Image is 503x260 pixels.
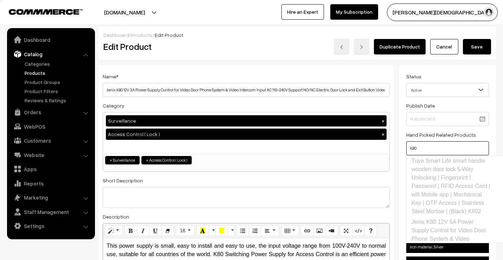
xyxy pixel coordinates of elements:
[106,129,387,140] div: Access Control ( Lock )
[103,213,129,220] label: Description
[110,157,112,163] span: ×
[23,87,93,95] a: Product Filters
[103,177,143,184] label: Short Description
[406,112,489,126] input: Publish Date
[155,32,183,38] span: Edit Product
[79,4,170,21] button: [DOMAIN_NAME]
[380,118,386,124] button: ×
[105,225,123,236] button: Style
[313,225,326,236] button: Picture
[196,225,209,236] button: Recent Color
[325,225,338,236] button: Video
[9,220,93,232] a: Settings
[339,45,344,49] img: left-arrow.png
[9,106,93,118] a: Orders
[406,83,489,97] span: Active
[146,157,148,163] span: ×
[137,225,149,236] button: Italic (CTRL+I)
[9,120,93,133] a: WebPOS
[141,156,192,164] li: Access Control ( Lock )
[406,102,435,109] label: Publish Date
[374,39,426,54] a: Duplicate Product
[9,163,93,175] a: Apps
[9,48,93,60] a: Catalog
[106,115,387,126] div: Surveillance
[340,225,352,236] button: Full Screen
[9,206,93,218] a: Staff Management
[176,225,195,236] button: Font Size
[407,84,489,96] span: Active
[103,32,129,38] a: Dashboard
[180,228,185,233] span: 16
[9,134,93,147] a: Customers
[103,73,119,80] label: Name
[249,225,261,236] button: Ordered list (CTRL+SHIFT+NUM8)
[281,225,299,236] button: Table
[406,141,489,155] input: Search products
[209,225,216,236] button: More Color
[103,31,491,39] div: / /
[103,83,390,97] input: Name
[330,4,378,20] a: My Subscription
[23,97,93,104] a: Reviews & Ratings
[215,225,228,236] button: Background Color
[9,7,70,15] a: COMMMERCE
[23,60,93,67] a: Categories
[9,33,93,46] a: Dashboard
[105,156,140,164] li: Surveillance
[103,102,125,109] label: Category
[131,32,153,38] a: Products
[9,177,93,190] a: Reports
[23,78,93,86] a: Product Groups
[103,41,259,52] h2: Edit Product
[236,225,249,236] button: Unordered list (CTRL+SHIFT+NUM7)
[406,131,476,138] label: Hand Picked Related Products
[301,225,313,236] button: Link (CTRL+K)
[161,225,174,236] button: Remove Font Style (CTRL+\)
[387,4,498,21] button: [PERSON_NAME][DEMOGRAPHIC_DATA]
[484,7,494,18] img: user
[9,191,93,204] a: Marketing
[281,4,324,20] a: Hire an Expert
[359,45,364,49] img: right-arrow.png
[149,225,162,236] button: Underline (CTRL+U)
[261,225,279,236] button: Paragraph
[9,9,83,14] img: COMMMERCE
[406,73,421,80] label: Status
[430,39,458,54] a: Cancel
[364,225,377,236] button: Help
[380,131,386,137] button: ×
[463,39,491,54] button: Save
[9,149,93,161] a: Website
[228,225,235,236] button: More Color
[125,225,137,236] button: Bold (CTRL+B)
[352,225,365,236] button: Code View
[23,69,93,77] a: Products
